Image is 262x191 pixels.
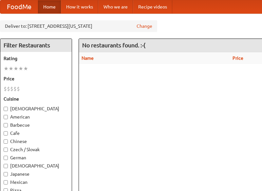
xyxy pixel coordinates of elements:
[4,138,68,145] label: Chinese
[4,107,8,111] input: [DEMOGRAPHIC_DATA]
[4,131,8,135] input: Cafe
[4,139,8,144] input: Chinese
[133,0,172,13] a: Recipe videos
[38,0,61,13] a: Home
[4,85,7,92] li: $
[4,123,8,127] input: Barbecue
[4,154,68,161] label: German
[4,96,68,102] h5: Cuisine
[4,156,8,160] input: German
[4,164,8,168] input: [DEMOGRAPHIC_DATA]
[4,114,68,120] label: American
[4,55,68,62] h5: Rating
[0,39,72,52] h4: Filter Restaurants
[137,23,152,29] a: Change
[4,148,8,152] input: Czech / Slovak
[4,179,68,185] label: Mexican
[82,42,145,48] ng-pluralize: No restaurants found. :-(
[7,85,10,92] li: $
[4,172,8,176] input: Japanese
[4,163,68,169] label: [DEMOGRAPHIC_DATA]
[4,180,8,184] input: Mexican
[4,65,9,72] li: ★
[13,65,18,72] li: ★
[82,56,94,61] a: Name
[4,75,68,82] h5: Price
[17,85,20,92] li: $
[4,122,68,128] label: Barbecue
[4,105,68,112] label: [DEMOGRAPHIC_DATA]
[233,56,243,61] a: Price
[18,65,23,72] li: ★
[13,85,17,92] li: $
[4,171,68,177] label: Japanese
[23,65,28,72] li: ★
[10,85,13,92] li: $
[98,0,133,13] a: Who we are
[4,115,8,119] input: American
[0,0,38,13] a: FoodMe
[4,146,68,153] label: Czech / Slovak
[9,65,13,72] li: ★
[4,130,68,136] label: Cafe
[61,0,98,13] a: How it works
